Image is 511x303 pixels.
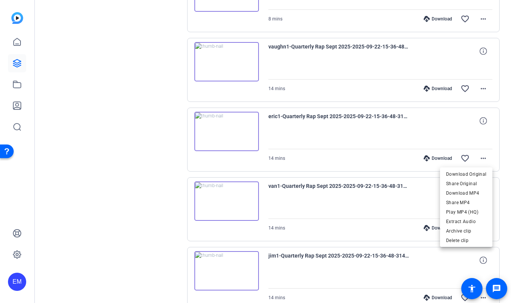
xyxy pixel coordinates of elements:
[446,170,486,179] span: Download Original
[446,236,486,245] span: Delete clip
[446,217,486,226] span: Extract Audio
[446,198,486,207] span: Share MP4
[446,189,486,198] span: Download MP4
[446,226,486,236] span: Archive clip
[446,208,486,217] span: Play MP4 (HQ)
[446,179,486,188] span: Share Original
